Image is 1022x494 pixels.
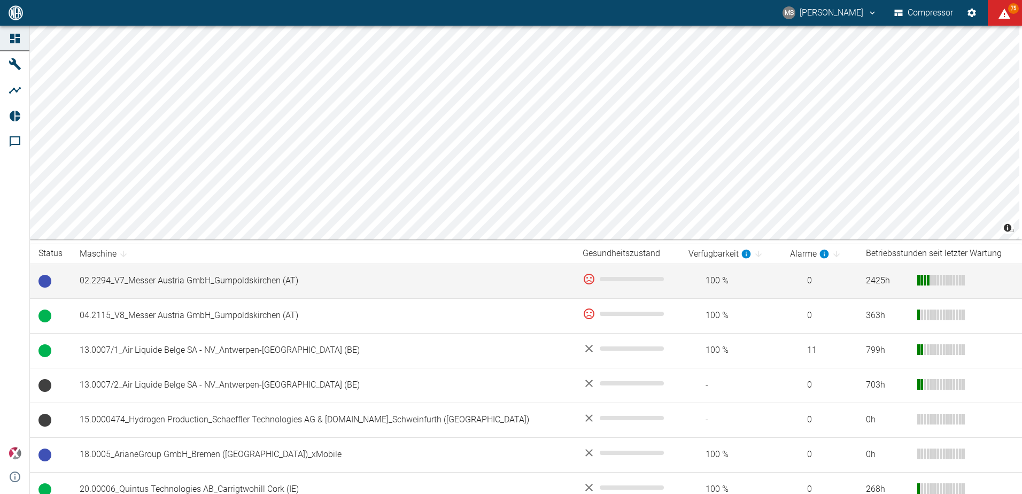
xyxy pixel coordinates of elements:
span: Betrieb [38,344,51,357]
button: Einstellungen [962,3,981,22]
button: marcel.schade@neuman-esser.com [781,3,879,22]
div: 799 h [866,344,909,357]
div: No data [583,377,671,390]
span: 100 % [688,449,773,461]
button: Compressor [892,3,956,22]
div: MS [783,6,795,19]
th: Status [30,244,71,264]
span: 0 [790,449,849,461]
span: 0 [790,275,849,287]
span: 11 [790,344,849,357]
img: Xplore Logo [9,447,21,460]
div: 0 h [866,414,909,426]
div: No data [583,412,671,424]
span: Betriebsbereit [38,275,51,288]
span: - [688,414,773,426]
th: Betriebsstunden seit letzter Wartung [857,244,1022,264]
div: 0 h [866,449,909,461]
span: - [688,379,773,391]
span: 100 % [688,275,773,287]
div: No data [583,446,671,459]
div: No data [583,481,671,494]
canvas: Map [30,26,1019,240]
span: 100 % [688,310,773,322]
span: 75 [1008,3,1019,14]
div: berechnet für die letzten 7 Tage [790,248,830,260]
div: No data [583,342,671,355]
div: berechnet für die letzten 7 Tage [688,248,752,260]
th: Gesundheitszustand [574,244,680,264]
td: 04.2115_V8_Messer Austria GmbH_Gumpoldskirchen (AT) [71,298,574,333]
td: 13.0007/1_Air Liquide Belge SA - NV_Antwerpen-[GEOGRAPHIC_DATA] (BE) [71,333,574,368]
td: 15.0000474_Hydrogen Production_Schaeffler Technologies AG & [DOMAIN_NAME]_Schweinfurth ([GEOGRAPH... [71,403,574,437]
td: 13.0007/2_Air Liquide Belge SA - NV_Antwerpen-[GEOGRAPHIC_DATA] (BE) [71,368,574,403]
div: 2425 h [866,275,909,287]
span: Maschine [80,248,130,260]
span: 0 [790,379,849,391]
span: 0 [790,310,849,322]
span: Betrieb [38,310,51,322]
div: 703 h [866,379,909,391]
span: Betriebsbereit [38,449,51,461]
div: 0 % [583,307,671,320]
td: 18.0005_ArianeGroup GmbH_Bremen ([GEOGRAPHIC_DATA])_xMobile [71,437,574,472]
span: Keine Daten [38,414,51,427]
span: 100 % [688,344,773,357]
span: 0 [790,414,849,426]
span: Keine Daten [38,379,51,392]
img: logo [7,5,24,20]
td: 02.2294_V7_Messer Austria GmbH_Gumpoldskirchen (AT) [71,264,574,298]
div: 363 h [866,310,909,322]
div: 0 % [583,273,671,285]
